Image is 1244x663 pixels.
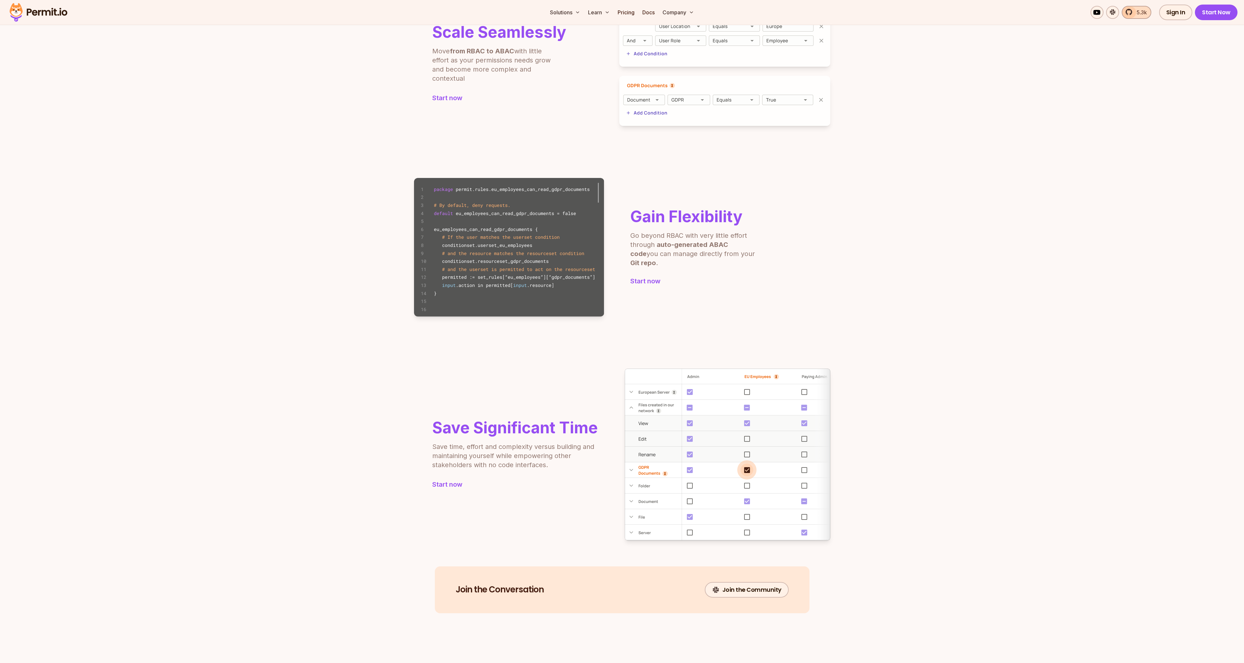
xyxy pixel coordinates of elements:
[432,93,566,102] a: Start now
[705,582,789,598] a: Join the Community
[432,480,598,489] a: Start now
[1133,8,1147,16] span: 5.3k
[7,1,70,23] img: Permit logo
[630,259,656,267] b: Git repo
[1122,6,1151,19] a: 5.3k
[432,420,598,436] h2: Save Significant Time
[630,231,757,267] p: Go beyond RBAC with very little effort through you can manage directly from your .
[456,584,544,596] h2: Join the Conversation
[660,6,697,19] button: Company
[640,6,657,19] a: Docs
[432,442,596,469] p: Save time, effort and complexity versus building and maintaining yourself while empowering other ...
[450,47,514,55] b: from RBAC to ABAC
[547,6,583,19] button: Solutions
[615,6,637,19] a: Pricing
[1195,5,1237,20] a: Start Now
[630,277,757,286] a: Start now
[432,24,566,40] h2: Scale Seamlessly
[630,241,728,258] b: auto-generated ABAC code
[432,47,559,83] p: Move with little effort as your permissions needs grow and become more complex and contextual
[630,209,757,224] h2: Gain Flexibility
[585,6,612,19] button: Learn
[1159,5,1193,20] a: Sign In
